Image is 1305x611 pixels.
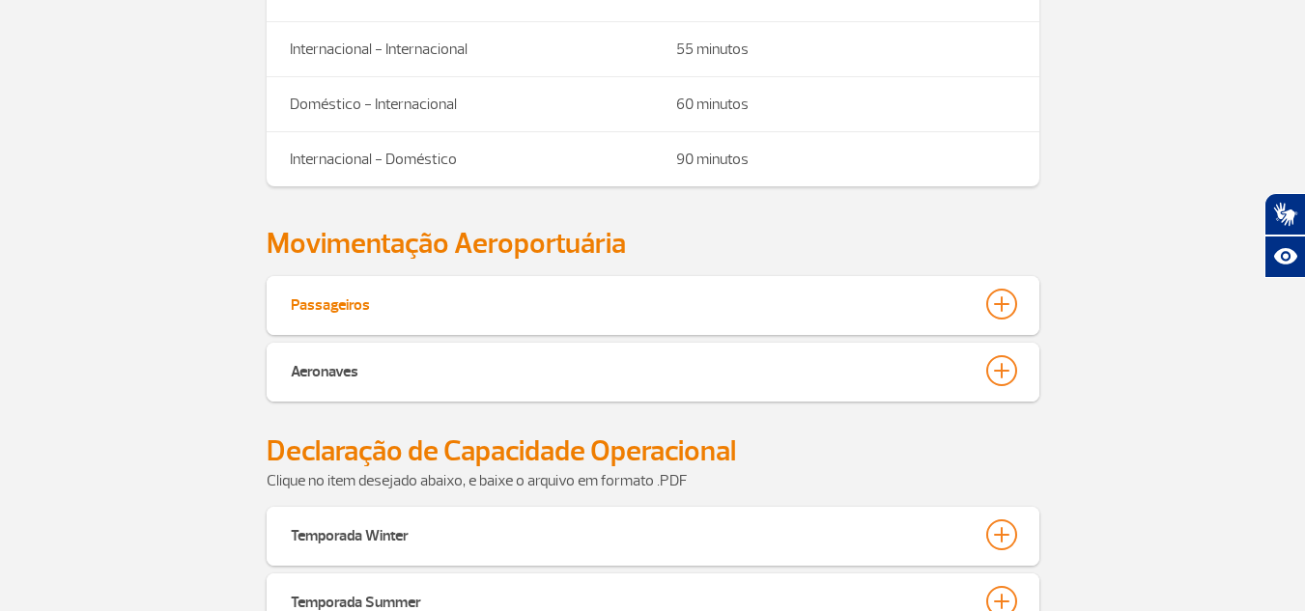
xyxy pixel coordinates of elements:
[653,77,1039,132] td: 60 minutos
[1264,193,1305,278] div: Plugin de acessibilidade da Hand Talk.
[290,518,1016,551] button: Temporada Winter
[1264,193,1305,236] button: Abrir tradutor de língua de sinais.
[267,469,1039,492] p: Clique no item desejado abaixo, e baixe o arquivo em formato .PDF
[290,288,1016,320] button: Passageiros
[290,354,1016,387] button: Aeronaves
[1264,236,1305,278] button: Abrir recursos assistivos.
[267,433,1039,469] h2: Declaração de Capacidade Operacional
[267,77,653,132] td: Doméstico - Internacional
[267,132,653,187] td: Internacional - Doméstico
[653,132,1039,187] td: 90 minutos
[291,355,358,382] div: Aeronaves
[267,226,1039,262] h2: Movimentação Aeroportuária
[291,289,370,316] div: Passageiros
[267,22,653,77] td: Internacional - Internacional
[653,22,1039,77] td: 55 minutos
[291,519,409,546] div: Temporada Winter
